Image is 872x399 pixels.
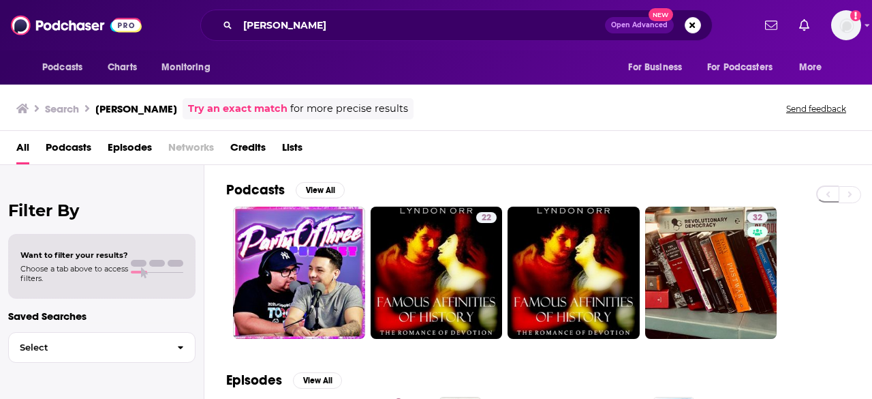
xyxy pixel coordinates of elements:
span: Want to filter your results? [20,250,128,260]
span: 32 [753,211,762,225]
img: User Profile [831,10,861,40]
a: Show notifications dropdown [760,14,783,37]
button: Open AdvancedNew [605,17,674,33]
a: 22 [371,207,503,339]
span: Open Advanced [611,22,668,29]
h2: Filter By [8,201,196,220]
h3: [PERSON_NAME] [95,102,177,115]
button: View All [296,182,345,198]
span: Networks [168,136,214,164]
span: Monitoring [161,58,210,77]
button: View All [293,372,342,389]
input: Search podcasts, credits, & more... [238,14,605,36]
button: Send feedback [782,103,850,115]
button: open menu [698,55,792,80]
a: 32 [747,212,768,223]
span: Charts [108,58,137,77]
span: More [799,58,822,77]
h2: Episodes [226,372,282,389]
a: EpisodesView All [226,372,342,389]
button: Show profile menu [831,10,861,40]
span: Podcasts [42,58,82,77]
svg: Add a profile image [850,10,861,21]
button: open menu [152,55,228,80]
span: Select [9,343,166,352]
span: New [649,8,673,21]
a: Lists [282,136,302,164]
a: Credits [230,136,266,164]
img: Podchaser - Follow, Share and Rate Podcasts [11,12,142,38]
h2: Podcasts [226,181,285,198]
a: Episodes [108,136,152,164]
span: Choose a tab above to access filters. [20,264,128,283]
button: open menu [33,55,100,80]
span: For Business [628,58,682,77]
a: 22 [476,212,497,223]
a: All [16,136,29,164]
span: 22 [482,211,491,225]
a: Podcasts [46,136,91,164]
a: Show notifications dropdown [794,14,815,37]
div: Search podcasts, credits, & more... [200,10,713,41]
button: Select [8,332,196,363]
a: Charts [99,55,145,80]
a: Try an exact match [188,101,287,117]
h3: Search [45,102,79,115]
a: 32 [645,207,777,339]
button: open menu [790,55,839,80]
p: Saved Searches [8,310,196,323]
span: For Podcasters [707,58,773,77]
button: open menu [619,55,699,80]
span: Logged in as megcassidy [831,10,861,40]
span: for more precise results [290,101,408,117]
a: PodcastsView All [226,181,345,198]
